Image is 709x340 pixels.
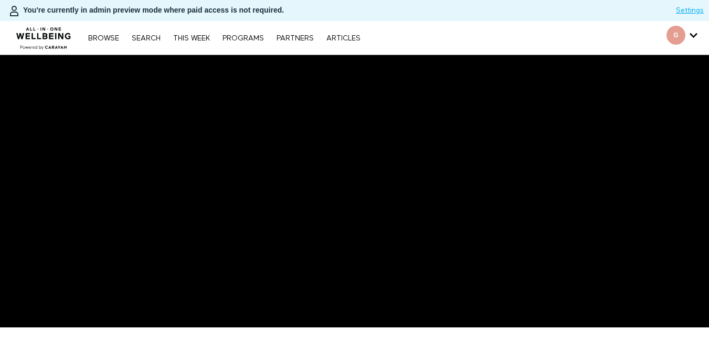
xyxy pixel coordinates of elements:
a: Search [126,35,166,42]
img: person-bdfc0eaa9744423c596e6e1c01710c89950b1dff7c83b5d61d716cfd8139584f.svg [8,5,20,17]
a: Browse [83,35,124,42]
a: Settings [676,5,704,16]
a: PARTNERS [271,35,319,42]
a: ARTICLES [321,35,366,42]
nav: Primary [83,33,365,43]
div: Secondary [659,21,705,55]
a: THIS WEEK [168,35,215,42]
img: CARAVAN [12,19,76,51]
a: PROGRAMS [217,35,269,42]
